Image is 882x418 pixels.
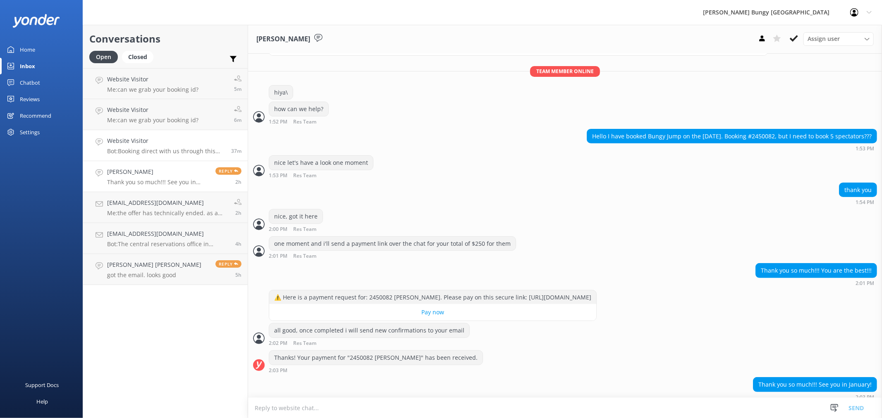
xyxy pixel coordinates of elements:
[856,146,874,151] strong: 1:53 PM
[269,323,469,337] div: all good, once completed i will send new confirmations to your email
[234,85,241,93] span: Aug 23 2025 04:06pm (UTC +12:00) Pacific/Auckland
[20,41,35,58] div: Home
[20,107,51,124] div: Recommend
[269,102,328,116] div: how can we help?
[756,264,877,278] div: Thank you so much!!! You are the best!!!
[107,229,229,238] h4: [EMAIL_ADDRESS][DOMAIN_NAME]
[269,119,287,125] strong: 1:52 PM
[587,129,877,143] div: Hello I have booked Bungy Jump on the [DATE]. Booking #2450082, but I need to book 5 spectators???
[20,74,40,91] div: Chatbot
[107,75,198,84] h4: Website Visitor
[107,105,198,114] h4: Website Visitor
[803,32,874,45] div: Assign User
[269,290,596,304] div: ⚠️ Here is a payment request for: 2450082 [PERSON_NAME]. Please pay on this secure link: [URL][DO...
[753,394,877,400] div: Aug 23 2025 02:03pm (UTC +12:00) Pacific/Auckland
[269,368,287,373] strong: 2:03 PM
[215,167,241,175] span: Reply
[269,341,287,346] strong: 2:02 PM
[587,145,877,151] div: Aug 23 2025 01:53pm (UTC +12:00) Pacific/Auckland
[83,223,248,254] a: [EMAIL_ADDRESS][DOMAIN_NAME]Bot:The central reservations office in [GEOGRAPHIC_DATA] is located i...
[269,253,516,259] div: Aug 23 2025 02:01pm (UTC +12:00) Pacific/Auckland
[269,340,470,346] div: Aug 23 2025 02:02pm (UTC +12:00) Pacific/Auckland
[839,183,877,197] div: thank you
[293,119,316,125] span: Res Team
[293,227,316,232] span: Res Team
[89,51,118,63] div: Open
[269,227,287,232] strong: 2:00 PM
[89,31,241,47] h2: Conversations
[36,393,48,410] div: Help
[269,226,343,232] div: Aug 23 2025 02:00pm (UTC +12:00) Pacific/Auckland
[235,240,241,247] span: Aug 23 2025 11:49am (UTC +12:00) Pacific/Auckland
[107,86,198,93] p: Me: can we grab your booking id?
[235,178,241,185] span: Aug 23 2025 02:03pm (UTC +12:00) Pacific/Auckland
[269,173,287,178] strong: 1:53 PM
[530,66,600,76] span: Team member online
[234,116,241,123] span: Aug 23 2025 04:04pm (UTC +12:00) Pacific/Auckland
[12,14,60,28] img: yonder-white-logo.png
[293,254,316,259] span: Res Team
[808,34,840,43] span: Assign user
[83,192,248,223] a: [EMAIL_ADDRESS][DOMAIN_NAME]Me:the offer has technically ended. as a one off, if you wanted to ju...
[107,198,228,207] h4: [EMAIL_ADDRESS][DOMAIN_NAME]
[89,52,122,61] a: Open
[256,34,310,45] h3: [PERSON_NAME]
[107,271,201,279] p: got the email. looks good
[269,304,596,321] a: Pay now
[269,156,373,170] div: nice let's have a look one moment
[269,172,373,178] div: Aug 23 2025 01:53pm (UTC +12:00) Pacific/Auckland
[107,260,201,269] h4: [PERSON_NAME] [PERSON_NAME]
[269,351,483,365] div: Thanks! Your payment for "2450082 [PERSON_NAME]" has been received.
[26,377,59,393] div: Support Docs
[107,147,225,155] p: Bot: Booking direct with us through this website always offers the best prices. Our combos are th...
[293,173,316,178] span: Res Team
[269,209,323,223] div: nice, got it here
[856,395,874,400] strong: 2:03 PM
[83,99,248,130] a: Website VisitorMe:can we grab your booking id?6m
[839,199,877,205] div: Aug 23 2025 01:54pm (UTC +12:00) Pacific/Auckland
[753,378,877,392] div: Thank you so much!!! See you in January!
[107,116,198,124] p: Me: can we grab your booking id?
[269,254,287,259] strong: 2:01 PM
[755,280,877,286] div: Aug 23 2025 02:01pm (UTC +12:00) Pacific/Auckland
[235,209,241,216] span: Aug 23 2025 01:43pm (UTC +12:00) Pacific/Auckland
[83,68,248,99] a: Website VisitorMe:can we grab your booking id?5m
[122,51,153,63] div: Closed
[269,119,343,125] div: Aug 23 2025 01:52pm (UTC +12:00) Pacific/Auckland
[269,367,483,373] div: Aug 23 2025 02:03pm (UTC +12:00) Pacific/Auckland
[215,260,241,268] span: Reply
[83,161,248,192] a: [PERSON_NAME]Thank you so much!!! See you in January!Reply2h
[269,85,293,100] div: hiya\
[122,52,158,61] a: Closed
[83,130,248,161] a: Website VisitorBot:Booking direct with us through this website always offers the best prices. Our...
[107,240,229,248] p: Bot: The central reservations office in [GEOGRAPHIC_DATA] is located inside the [GEOGRAPHIC_DATA]...
[20,58,35,74] div: Inbox
[107,178,209,186] p: Thank you so much!!! See you in January!
[269,237,516,251] div: one moment and i'll send a payment link over the chat for your total of $250 for them
[83,254,248,285] a: [PERSON_NAME] [PERSON_NAME]got the email. looks goodReply5h
[856,200,874,205] strong: 1:54 PM
[107,136,225,145] h4: Website Visitor
[20,124,40,140] div: Settings
[231,147,241,154] span: Aug 23 2025 03:33pm (UTC +12:00) Pacific/Auckland
[235,271,241,278] span: Aug 23 2025 10:50am (UTC +12:00) Pacific/Auckland
[293,341,316,346] span: Res Team
[107,167,209,176] h4: [PERSON_NAME]
[107,209,228,217] p: Me: the offer has technically ended. as a one off, if you wanted to jump back on the chat, I coul...
[856,281,874,286] strong: 2:01 PM
[20,91,40,107] div: Reviews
